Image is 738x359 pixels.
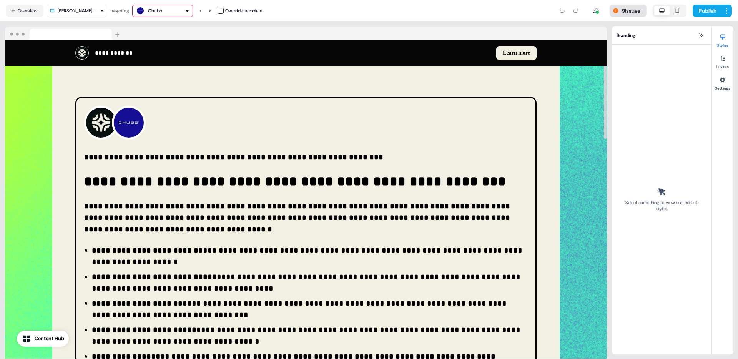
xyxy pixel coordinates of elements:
[623,199,701,212] div: Select something to view and edit it’s styles.
[610,5,647,17] button: 9issues
[225,7,263,15] div: Override template
[612,26,711,45] div: Branding
[132,5,193,17] button: Chubb
[148,7,162,15] div: Chubb
[6,5,43,17] button: Overview
[712,74,733,91] button: Settings
[35,335,64,342] div: Content Hub
[309,46,537,60] div: Learn more
[58,7,97,15] div: [PERSON_NAME] Webinar
[496,46,537,60] button: Learn more
[693,5,721,17] button: Publish
[110,7,129,15] div: targeting
[17,331,69,347] button: Content Hub
[712,31,733,48] button: Styles
[5,27,123,40] img: Browser topbar
[712,52,733,69] button: Layers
